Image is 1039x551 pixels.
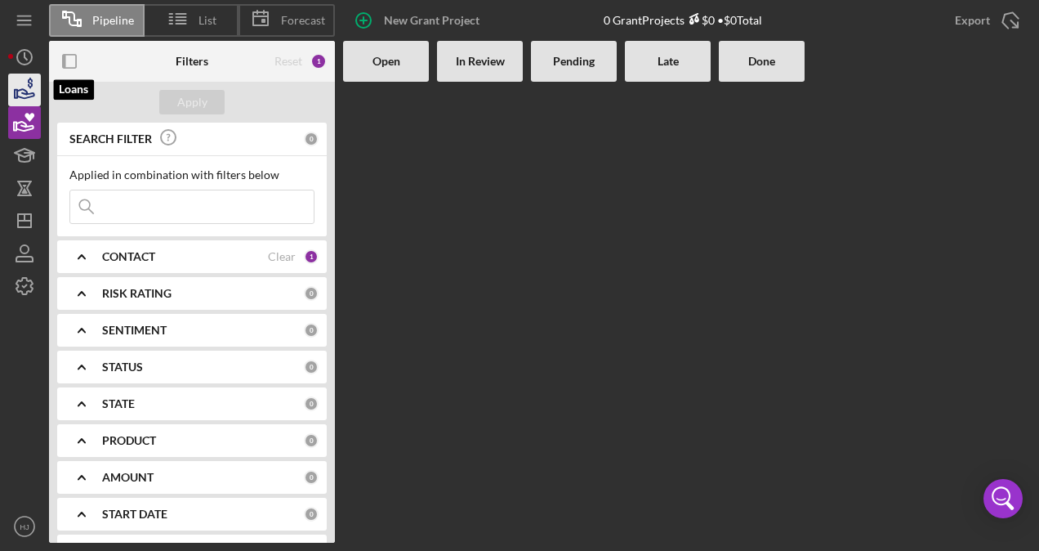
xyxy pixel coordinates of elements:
button: New Grant Project [343,4,496,37]
div: Reset [274,55,302,68]
div: New Grant Project [384,4,479,37]
div: Apply [177,90,207,114]
b: AMOUNT [102,471,154,484]
span: Forecast [281,14,325,27]
button: Apply [159,90,225,114]
div: 0 [304,507,319,522]
b: START DATE [102,508,167,521]
b: Open [372,55,400,68]
div: 0 [304,360,319,374]
b: RISK RATING [102,287,172,300]
div: 0 [304,396,319,411]
b: SENTIMENT [102,324,167,337]
button: HJ [8,510,41,543]
b: In Review [456,55,505,68]
div: 0 [304,470,319,485]
b: Pending [553,55,595,68]
button: Export [939,4,1031,37]
div: 0 Grant Projects • $0 Total [604,13,762,27]
div: Clear [268,250,296,263]
div: Applied in combination with filters below [69,168,314,181]
span: Pipeline [92,14,134,27]
div: 0 [304,286,319,301]
b: SEARCH FILTER [69,132,152,146]
div: Export [955,4,990,37]
div: 0 [304,132,319,146]
b: Late [658,55,679,68]
div: Open Intercom Messenger [983,479,1023,518]
div: $0 [684,13,715,27]
b: Filters [176,55,208,68]
div: 0 [304,433,319,448]
b: STATE [102,397,135,410]
div: 1 [304,249,319,264]
text: HJ [20,522,29,531]
div: 1 [310,53,327,69]
div: 0 [304,323,319,338]
b: STATUS [102,361,143,374]
b: CONTACT [102,250,155,263]
b: PRODUCT [102,434,156,447]
b: Done [748,55,775,68]
span: List [198,14,216,27]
